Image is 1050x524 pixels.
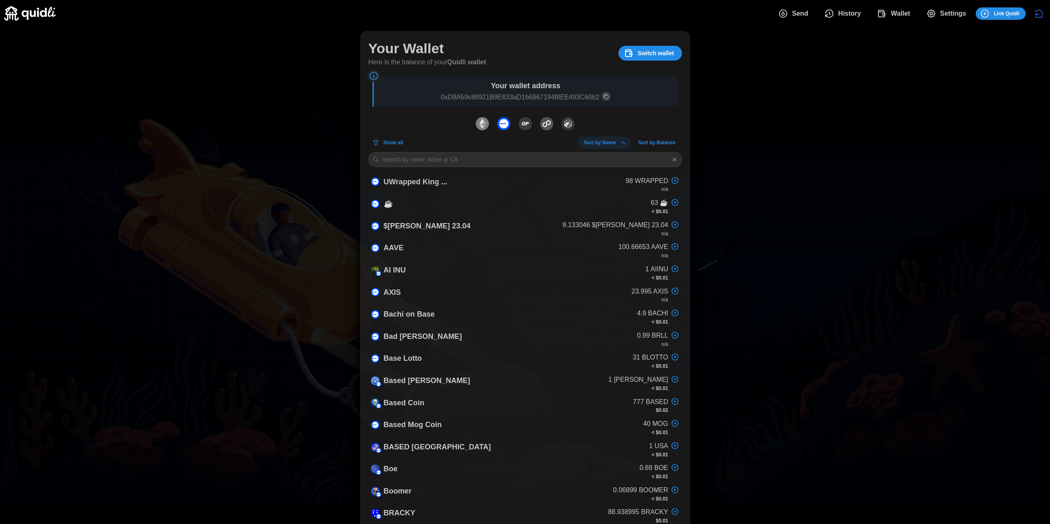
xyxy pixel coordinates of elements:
[632,136,682,149] button: Sort by Balance
[517,115,534,132] button: Optimism
[643,419,668,429] p: 40 MOG
[651,496,668,502] strong: < $0.01
[384,331,462,343] p: Bad [PERSON_NAME]
[371,487,380,496] img: BOOMER (on Base)
[371,332,380,341] img: BRLL (on Base)
[891,5,910,22] span: Wallet
[368,152,682,167] input: Search by name, ticker or CA
[651,319,668,325] strong: < $0.01
[378,92,674,103] p: 0xD9A59c88921B9E833aD1b6867194f8EE493C60b2
[994,8,1019,19] span: Link Quidli
[371,443,380,451] img: USA (on Base)
[578,136,631,149] button: Sort by Name
[661,186,668,193] p: n/a
[384,287,401,298] p: AXIS
[638,137,676,148] span: Sort by Balance
[538,115,555,132] button: Polygon
[384,176,448,188] p: UWrapped King ...
[625,176,668,186] p: 98 WRAPPED
[559,115,577,132] button: Arbitrum
[371,288,380,296] img: AXIS (on Base)
[384,264,406,276] p: AI INU
[651,363,668,369] strong: < $0.01
[976,7,1026,20] button: Link Quidli
[371,376,380,385] img: BONK (on Base)
[371,222,380,230] img: $ZORA 23.04 (on Base)
[371,310,380,319] img: BACHI (on Base)
[562,220,668,230] p: 9.133046 $[PERSON_NAME] 23.04
[940,5,966,22] span: Settings
[371,354,380,363] img: BLOTTO (on Base)
[368,57,486,68] p: Here is the balance of your
[371,509,380,517] img: BRACKY (on Base)
[384,441,491,453] p: BASED [GEOGRAPHIC_DATA]
[656,407,668,413] strong: $0.02
[384,419,442,431] p: Based Mog Coin
[651,474,668,479] strong: < $0.01
[384,352,422,364] p: Base Lotto
[651,430,668,435] strong: < $0.01
[384,507,415,519] p: BRACKY
[661,341,668,348] p: n/a
[661,230,668,237] p: n/a
[384,463,398,475] p: Boe
[920,5,976,22] button: Settings
[661,252,668,259] p: n/a
[371,398,380,407] img: BASED (on Base)
[618,242,668,252] p: 100.66653 AAVE
[497,117,510,130] img: Base
[371,200,380,208] img: ☕ (on Base)
[838,5,861,22] span: History
[651,275,668,281] strong: < $0.01
[368,136,410,149] button: Show all
[661,296,668,303] p: n/a
[792,5,808,22] span: Send
[637,331,668,341] p: 0.99 BRLL
[495,115,512,132] button: Base
[384,485,412,497] p: Boomer
[384,375,470,387] p: Based [PERSON_NAME]
[638,46,674,60] span: Switch wallet
[651,198,668,208] p: 63 ☕
[772,5,818,22] button: Send
[651,452,668,458] strong: < $0.01
[618,46,682,61] button: Switch wallet
[4,6,56,21] img: Quidli
[818,5,871,22] button: History
[608,507,668,517] p: 88.938995 BRACKY
[519,117,532,130] img: Optimism
[651,385,668,391] strong: < $0.01
[384,198,393,210] p: ☕
[656,518,668,524] strong: $0.01
[562,117,575,130] img: Arbitrum
[639,463,668,473] p: 0.69 BOE
[584,137,616,148] span: Sort by Name
[476,117,489,130] img: Ethereum
[371,465,380,473] img: BOE (on Base)
[609,375,668,385] p: 1 [PERSON_NAME]
[447,59,486,66] strong: Quidli wallet
[371,266,380,275] img: AIINU (on Base)
[1032,7,1046,21] button: Disconnect
[371,177,380,186] img: WRAPPED (on Base)
[645,264,668,275] p: 1 AIINU
[371,421,380,429] img: MOG (on Base)
[474,115,491,132] button: Ethereum
[491,82,561,90] strong: Your wallet address
[651,209,668,214] strong: < $0.01
[384,397,425,409] p: Based Coin
[368,39,444,57] h1: Your Wallet
[540,117,553,130] img: Polygon
[383,137,403,148] span: Show all
[632,287,668,297] p: 23.995 AXIS
[384,242,404,254] p: AAVE
[871,5,920,22] button: Wallet
[384,220,471,232] p: $[PERSON_NAME] 23.04
[637,308,668,319] p: 4.9 BACHI
[613,485,668,496] p: 0.06899 BOOMER
[602,92,611,101] button: Copy wallet address
[371,244,380,252] img: AAVE (on Base)
[649,441,668,451] p: 1 USA
[384,308,435,320] p: Bachi on Base
[633,352,668,363] p: 31 BLOTTO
